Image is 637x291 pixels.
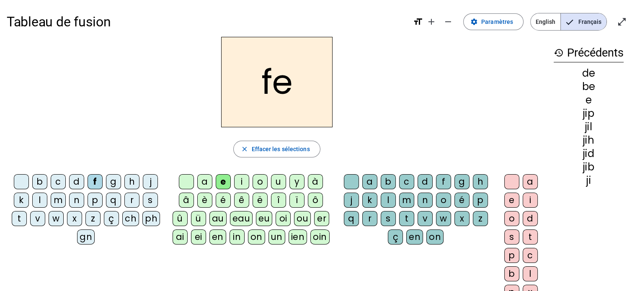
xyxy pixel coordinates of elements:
div: o [504,211,519,226]
span: Paramètres [481,17,513,27]
div: d [418,174,433,189]
mat-icon: add [426,17,436,27]
div: a [362,174,377,189]
div: g [106,174,121,189]
span: Français [561,13,606,30]
div: b [504,266,519,281]
div: ien [289,229,307,245]
div: on [248,229,265,245]
div: ï [289,193,304,208]
div: ch [122,211,139,226]
div: h [473,174,488,189]
div: ü [191,211,206,226]
div: oin [310,229,330,245]
button: Augmenter la taille de la police [423,13,440,30]
div: î [271,193,286,208]
button: Diminuer la taille de la police [440,13,456,30]
div: c [51,174,66,189]
div: o [253,174,268,189]
div: k [14,193,29,208]
mat-icon: settings [470,18,478,26]
div: ê [234,193,249,208]
div: b [32,174,47,189]
div: e [216,174,231,189]
div: r [124,193,139,208]
div: q [344,211,359,226]
div: i [523,193,538,208]
div: ji [554,175,624,185]
div: j [143,174,158,189]
div: be [554,82,624,92]
h2: fe [221,37,333,127]
div: â [179,193,194,208]
div: w [436,211,451,226]
div: un [268,229,285,245]
div: oi [276,211,291,226]
div: g [454,174,469,189]
div: au [209,211,227,226]
div: z [473,211,488,226]
div: p [504,248,519,263]
div: i [234,174,249,189]
div: t [12,211,27,226]
div: u [271,174,286,189]
div: c [523,248,538,263]
div: en [209,229,226,245]
div: er [314,211,329,226]
div: t [523,229,538,245]
div: z [85,211,101,226]
div: jid [554,149,624,159]
div: s [504,229,519,245]
div: a [197,174,212,189]
div: f [436,174,451,189]
div: jib [554,162,624,172]
div: gn [77,229,95,245]
div: v [418,211,433,226]
button: Paramètres [463,13,524,30]
div: jip [554,108,624,118]
div: ë [253,193,268,208]
div: l [523,266,538,281]
div: s [143,193,158,208]
div: a [523,174,538,189]
div: é [454,193,469,208]
h1: Tableau de fusion [7,8,406,35]
span: English [531,13,560,30]
div: w [49,211,64,226]
div: ç [388,229,403,245]
div: è [197,193,212,208]
div: p [473,193,488,208]
div: e [554,95,624,105]
div: jil [554,122,624,132]
div: c [399,174,414,189]
div: m [51,193,66,208]
div: q [106,193,121,208]
div: n [69,193,84,208]
div: à [308,174,323,189]
div: ei [191,229,206,245]
div: v [30,211,45,226]
mat-icon: history [554,48,564,58]
div: en [406,229,423,245]
div: é [216,193,231,208]
div: o [436,193,451,208]
div: on [426,229,444,245]
div: h [124,174,139,189]
div: in [230,229,245,245]
mat-button-toggle-group: Language selection [530,13,607,31]
div: d [523,211,538,226]
div: ph [142,211,160,226]
mat-icon: close [240,145,248,153]
mat-icon: open_in_full [617,17,627,27]
div: ç [104,211,119,226]
div: e [504,193,519,208]
h3: Précédents [554,44,624,62]
div: r [362,211,377,226]
div: l [381,193,396,208]
div: n [418,193,433,208]
div: p [88,193,103,208]
div: x [67,211,82,226]
div: d [69,174,84,189]
div: j [344,193,359,208]
div: û [173,211,188,226]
